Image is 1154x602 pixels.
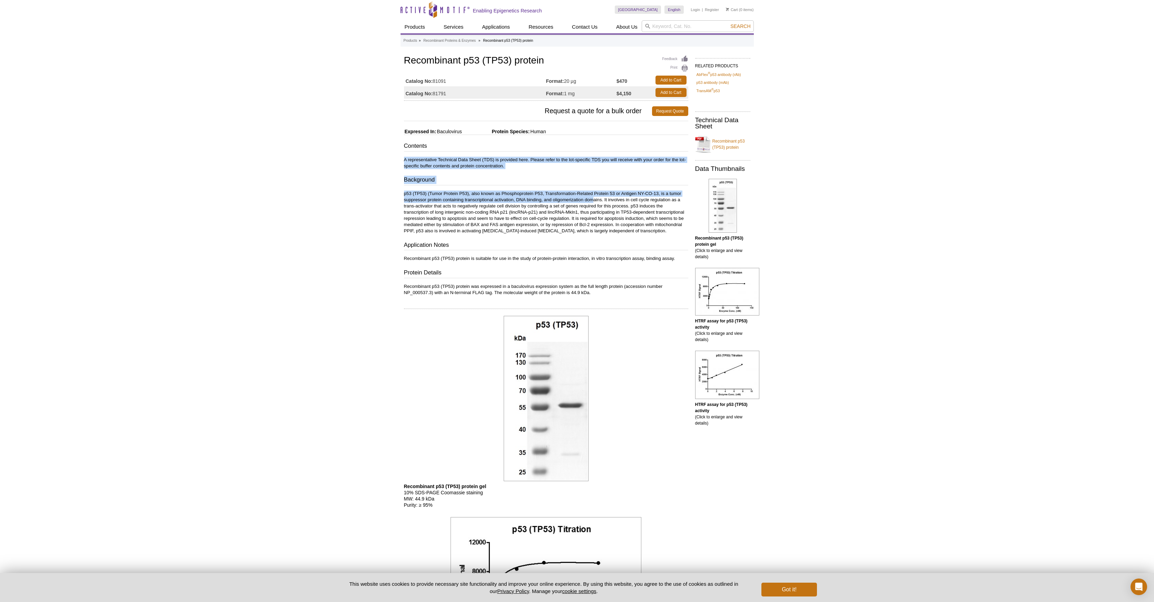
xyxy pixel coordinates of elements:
[419,39,421,42] li: »
[404,483,688,508] p: 10% SDS-PAGE Coomassie staining MW: 44.9 kDa Purity: ≥ 95%
[406,78,433,84] strong: Catalog No:
[697,88,720,94] a: TransAM®p53
[404,38,417,44] a: Products
[404,176,688,185] h3: Background
[440,20,468,33] a: Services
[695,166,750,172] h2: Data Thumbnails
[655,76,687,85] a: Add to Cart
[404,255,688,262] p: Recombinant p53 (TP53) protein is suitable for use in the study of protein-protein interaction, i...
[497,588,529,594] a: Privacy Policy
[711,88,714,91] sup: ®
[530,129,546,134] span: Human
[695,268,759,315] img: HTRF assay for p53 (TP53) activity
[695,58,750,70] h2: RELATED PRODUCTS
[404,283,688,296] p: Recombinant p53 (TP53) protein was expressed in a baculovirus expression system as the full lengt...
[436,129,462,134] span: Baculovirus
[423,38,476,44] a: Recombinant Proteins & Enzymes
[404,157,688,169] p: A representative Technical Data Sheet (TDS) is provided here. Please refer to the lot-specific TD...
[479,39,481,42] li: »
[478,20,514,33] a: Applications
[612,20,642,33] a: About Us
[697,79,729,86] a: p53 antibody (mAb)
[615,6,661,14] a: [GEOGRAPHIC_DATA]
[695,351,759,399] img: HTRF assay for p53 (TP53) activity
[695,117,750,129] h2: Technical Data Sheet
[691,7,700,12] a: Login
[401,20,429,33] a: Products
[406,90,433,97] strong: Catalog No:
[726,7,738,12] a: Cart
[695,402,748,413] b: HTRF assay for p53 (TP53) activity
[404,269,688,278] h3: Protein Details
[695,319,748,330] b: HTRF assay for p53 (TP53) activity
[761,583,817,596] button: Got it!
[504,316,589,481] img: Recombinant p53 (TP53) protein gel
[709,179,737,233] img: Recombinant p53 (TP53) protein gel
[695,134,750,155] a: Recombinant p53 (TP53) protein
[652,106,688,116] a: Request Quote
[546,78,564,84] strong: Format:
[404,142,688,152] h3: Contents
[404,241,688,251] h3: Application Notes
[404,55,688,67] h1: Recombinant p53 (TP53) protein
[662,55,688,63] a: Feedback
[705,7,719,12] a: Register
[708,71,710,75] sup: ®
[730,23,750,29] span: Search
[695,318,750,343] p: (Click to enlarge and view details)
[568,20,602,33] a: Contact Us
[697,71,741,78] a: AbFlex®p53 antibody (rAb)
[404,106,652,116] span: Request a quote for a bulk order
[546,74,617,86] td: 20 µg
[463,129,530,134] span: Protein Species:
[702,6,703,14] li: |
[726,8,729,11] img: Your Cart
[404,484,486,489] b: Recombinant p53 (TP53) protein gel
[546,90,564,97] strong: Format:
[483,39,533,42] li: Recombinant p53 (TP53) protein
[404,191,688,234] p: p53 (TP53) (Tumor Protein P53), also known as Phosphoprotein P53, Transformation-Related Protein ...
[695,401,750,426] p: (Click to enlarge and view details)
[473,8,542,14] h2: Enabling Epigenetics Research
[655,88,687,97] a: Add to Cart
[617,90,631,97] strong: $4,150
[642,20,754,32] input: Keyword, Cat. No.
[1131,579,1147,595] div: Open Intercom Messenger
[404,74,546,86] td: 81091
[728,23,752,29] button: Search
[404,129,436,134] span: Expressed In:
[404,86,546,99] td: 81791
[546,86,617,99] td: 1 mg
[664,6,684,14] a: English
[695,235,750,260] p: (Click to enlarge and view details)
[524,20,558,33] a: Resources
[562,588,596,594] button: cookie settings
[617,78,627,84] strong: $470
[695,236,743,247] b: Recombinant p53 (TP53) protein gel
[726,6,754,14] li: (0 items)
[662,65,688,72] a: Print
[337,580,750,595] p: This website uses cookies to provide necessary site functionality and improve your online experie...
